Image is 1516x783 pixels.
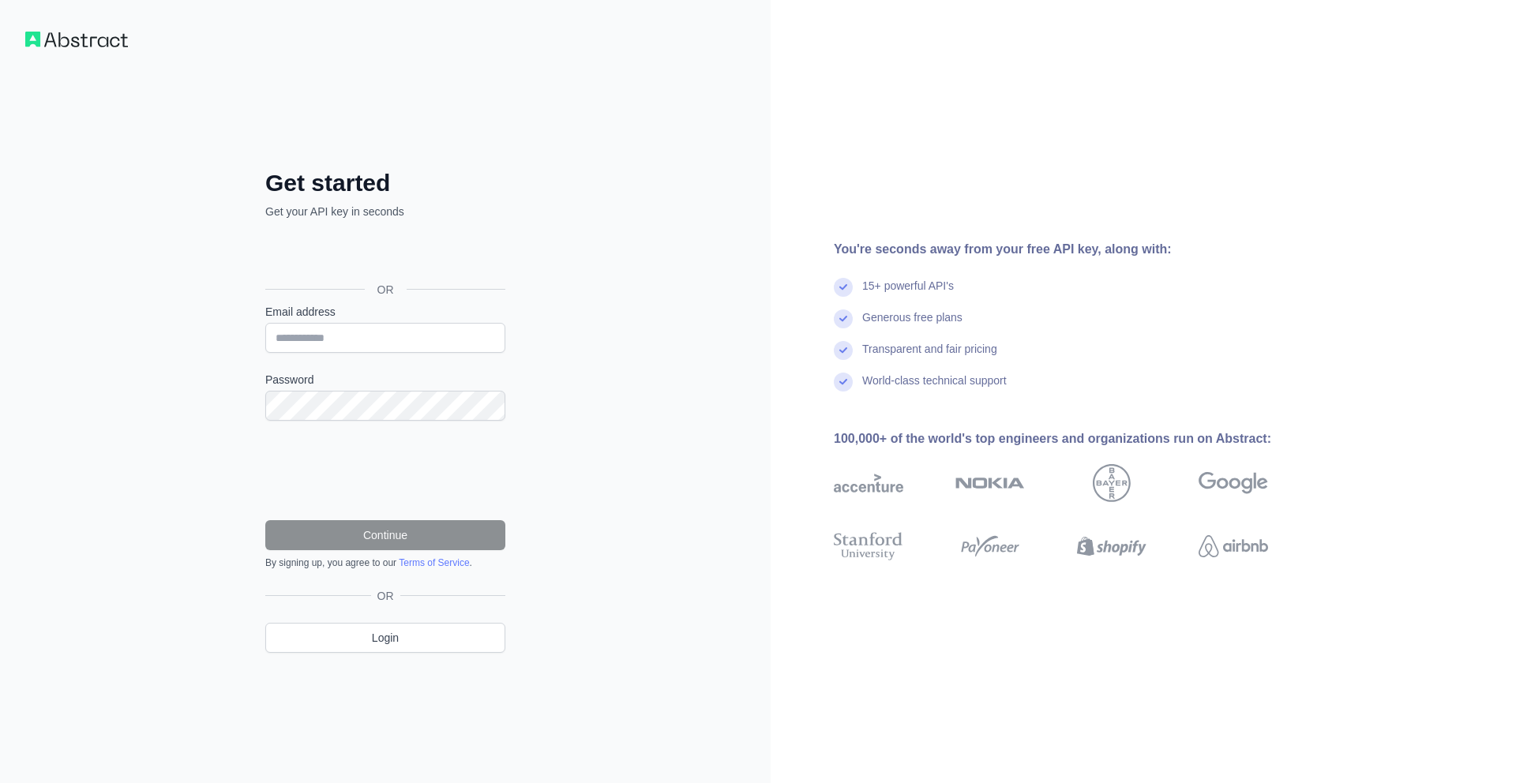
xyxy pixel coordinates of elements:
img: bayer [1093,464,1131,502]
a: Terms of Service [399,557,469,568]
div: By signing up, you agree to our . [265,556,505,569]
div: Transparent and fair pricing [862,341,997,373]
img: check mark [834,309,853,328]
img: airbnb [1199,529,1268,564]
iframe: Sign in with Google Button [257,237,510,272]
img: shopify [1077,529,1146,564]
img: check mark [834,373,853,391]
img: google [1199,464,1268,502]
img: accenture [834,464,903,502]
label: Password [265,372,505,388]
img: payoneer [955,529,1025,564]
img: check mark [834,341,853,360]
img: nokia [955,464,1025,502]
a: Login [265,623,505,653]
h2: Get started [265,169,505,197]
iframe: reCAPTCHA [265,440,505,501]
label: Email address [265,304,505,320]
p: Get your API key in seconds [265,204,505,219]
div: Generous free plans [862,309,963,341]
span: OR [365,282,407,298]
button: Continue [265,520,505,550]
img: stanford university [834,529,903,564]
div: World-class technical support [862,373,1007,404]
div: 100,000+ of the world's top engineers and organizations run on Abstract: [834,429,1319,448]
img: check mark [834,278,853,297]
div: You're seconds away from your free API key, along with: [834,240,1319,259]
div: 15+ powerful API's [862,278,954,309]
img: Workflow [25,32,128,47]
span: OR [371,588,400,604]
